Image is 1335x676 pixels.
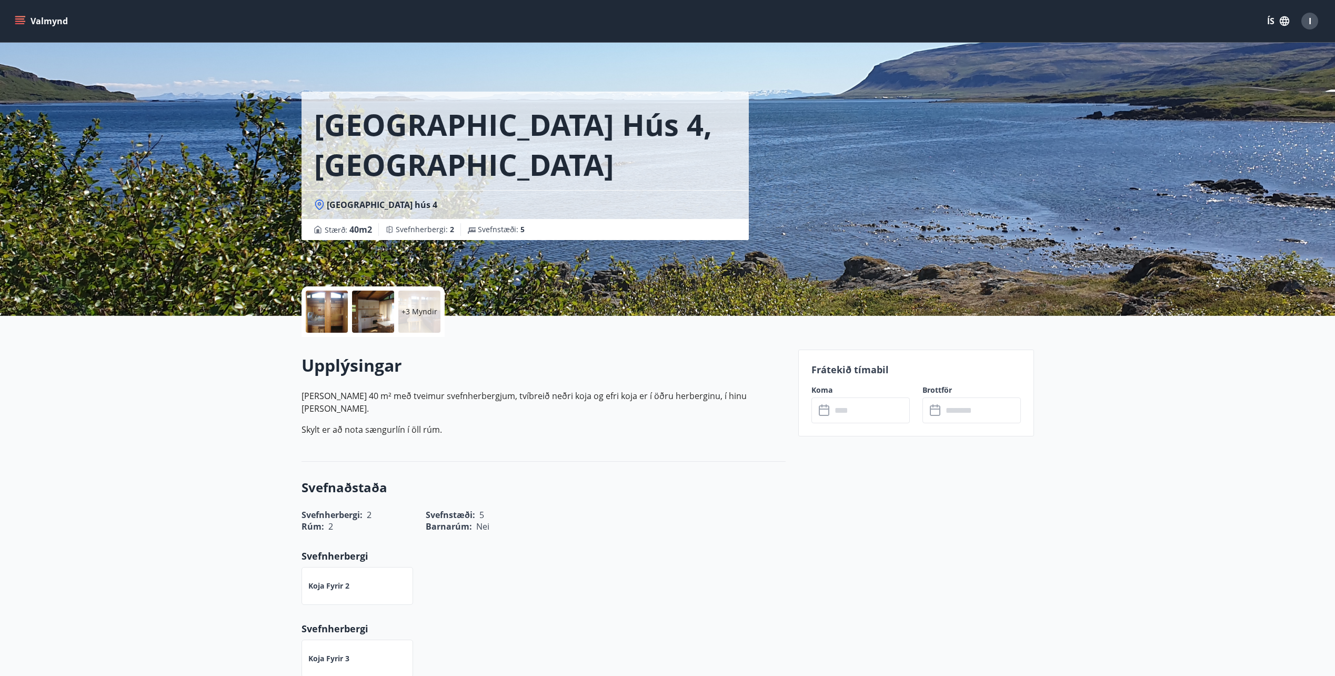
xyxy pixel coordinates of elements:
[302,354,786,377] h2: Upplýsingar
[308,653,349,664] p: Koja fyrir 3
[302,479,786,496] h3: Svefnaðstaða
[1297,8,1322,34] button: I
[922,385,1021,395] label: Brottför
[325,223,372,236] span: Stærð :
[478,224,525,235] span: Svefnstæði :
[476,521,489,532] span: Nei
[349,224,372,235] span: 40 m2
[401,306,437,317] p: +3 Myndir
[328,521,333,532] span: 2
[426,521,472,532] span: Barnarúm :
[308,581,349,591] p: Koja fyrir 2
[811,363,1021,376] p: Frátekið tímabil
[302,622,786,635] p: Svefnherbergi
[302,549,786,563] p: Svefnherbergi
[302,423,786,436] p: Skylt er að nota sængurlín í öll rúm.
[1261,12,1295,31] button: ÍS
[302,390,786,415] p: [PERSON_NAME] 40 m² með tveimur svefn­herbergjum, tví­breið neðri koja og efri koja er í öðru her...
[302,521,324,532] span: Rúm :
[450,224,454,234] span: 2
[314,104,736,184] h1: [GEOGRAPHIC_DATA] hús 4, [GEOGRAPHIC_DATA]
[327,199,437,211] span: [GEOGRAPHIC_DATA] hús 4
[396,224,454,235] span: Svefnherbergi :
[520,224,525,234] span: 5
[13,12,72,31] button: menu
[1309,15,1311,27] span: I
[811,385,910,395] label: Koma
